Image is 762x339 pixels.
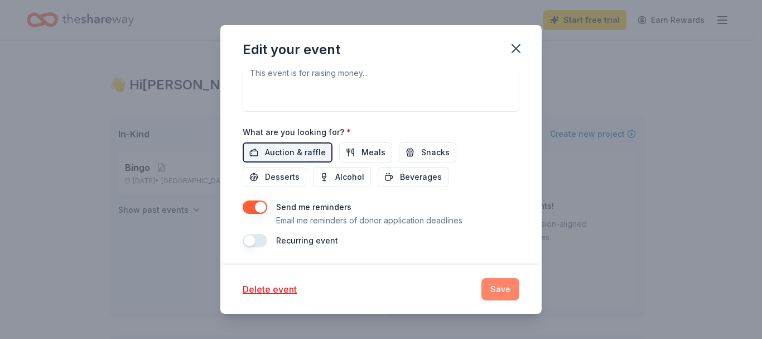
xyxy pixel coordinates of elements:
span: Alcohol [335,170,364,184]
button: Snacks [399,142,456,163]
p: Email me reminders of donor application deadlines [276,214,462,227]
span: Auction & raffle [265,146,326,159]
label: What are you looking for? [243,127,351,138]
label: Recurring event [276,236,338,245]
span: Meals [361,146,385,159]
button: Alcohol [313,167,371,187]
button: Meals [339,142,392,163]
button: Desserts [243,167,306,187]
button: Auction & raffle [243,142,332,163]
button: Save [481,278,519,300]
span: Desserts [265,170,300,184]
button: Beverages [378,167,448,187]
label: Send me reminders [276,202,351,212]
span: Snacks [421,146,450,159]
div: Edit your event [243,41,340,59]
button: Delete event [243,283,297,296]
span: Beverages [400,170,442,184]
